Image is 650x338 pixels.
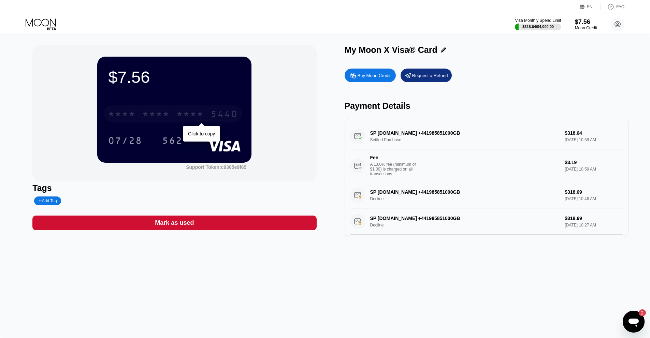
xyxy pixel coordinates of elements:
div: 07/28 [103,132,147,149]
div: Buy Moon Credit [358,73,391,78]
div: FeeA 1.00% fee (minimum of $1.00) is charged on all transactions$3.19[DATE] 10:59 AM [350,149,623,182]
div: 562 [162,136,183,147]
div: Request a Refund [412,73,448,78]
div: $7.56 [108,68,241,87]
div: Click to copy [188,131,215,136]
div: Buy Moon Credit [345,69,396,82]
div: $7.56Moon Credit [575,18,597,30]
div: Mark as used [32,216,316,230]
div: Request a Refund [401,69,452,82]
div: FAQ [616,4,624,9]
div: $7.56 [575,18,597,26]
div: $3.19 [565,160,623,165]
div: Add Tag [34,196,61,205]
div: Support Token:c9365e9f65 [186,164,246,170]
div: My Moon X Visa® Card [345,45,437,55]
div: EN [580,3,601,10]
div: Tags [32,183,316,193]
iframe: Schaltfläche zum Öffnen des Messaging-Fensters, 2 ungelesene Nachrichten [623,311,645,333]
div: EN [587,4,593,9]
div: Support Token: c9365e9f65 [186,164,246,170]
div: Mark as used [155,219,194,227]
div: 562 [157,132,188,149]
div: [DATE] 10:59 AM [565,167,623,172]
div: A 1.00% fee (minimum of $1.00) is charged on all transactions [370,162,421,176]
div: Visa Monthly Spend Limit [515,18,561,23]
div: Fee [370,155,418,160]
div: 07/28 [108,136,142,147]
div: $318.64 / $4,000.00 [522,25,554,29]
div: 5440 [211,109,238,120]
div: Visa Monthly Spend Limit$318.64/$4,000.00 [515,18,561,30]
iframe: Anzahl ungelesener Nachrichten [632,309,646,316]
div: FAQ [601,3,624,10]
div: Moon Credit [575,26,597,30]
div: Payment Details [345,101,629,111]
div: Add Tag [38,199,57,203]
